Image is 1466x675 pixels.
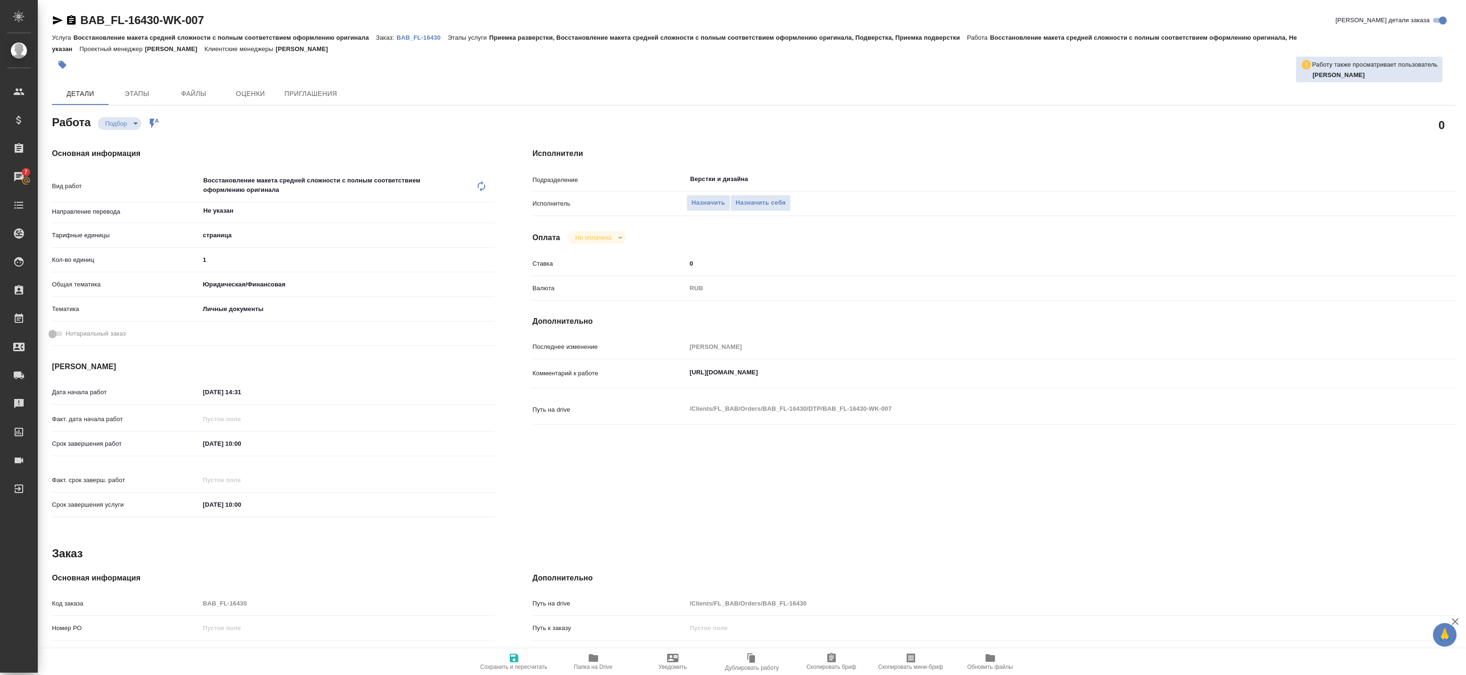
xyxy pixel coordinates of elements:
[480,664,548,670] span: Сохранить и пересчитать
[1312,71,1365,78] b: [PERSON_NAME]
[199,498,282,511] input: ✎ Введи что-нибудь
[532,572,1456,584] h4: Дополнительно
[686,340,1379,354] input: Пустое поле
[806,664,856,670] span: Скопировать бриф
[199,621,495,635] input: Пустое поле
[52,599,199,608] p: Код заказа
[532,148,1456,159] h4: Исполнители
[114,88,160,100] span: Этапы
[205,45,276,52] p: Клиентские менеджеры
[686,401,1379,417] textarea: /Clients/FL_BAB/Orders/BAB_FL-16430/DTP/BAB_FL-16430-WK-007
[199,385,282,399] input: ✎ Введи что-нибудь
[712,649,792,675] button: Дублировать работу
[52,15,63,26] button: Скопировать ссылку для ЯМессенджера
[376,34,396,41] p: Заказ:
[199,227,495,243] div: страница
[18,167,33,177] span: 7
[103,120,130,128] button: Подбор
[532,199,686,208] p: Исполнитель
[951,649,1030,675] button: Обновить файлы
[52,500,199,510] p: Срок завершения услуги
[532,232,560,243] h4: Оплата
[532,623,686,633] p: Путь к заказу
[79,45,145,52] p: Проектный менеджер
[692,198,725,208] span: Назначить
[396,33,447,41] a: BAB_FL-16430
[52,388,199,397] p: Дата начала работ
[686,621,1379,635] input: Пустое поле
[52,648,199,658] p: Вид услуги
[1437,625,1453,645] span: 🙏
[275,45,335,52] p: [PERSON_NAME]
[199,646,495,659] input: Пустое поле
[52,231,199,240] p: Тарифные единицы
[573,234,615,242] button: Не оплачена
[730,195,791,211] button: Назначить себя
[736,198,786,208] span: Назначить себя
[686,195,730,211] button: Назначить
[52,113,91,130] h2: Работа
[1439,117,1445,133] h2: 0
[489,34,967,41] p: Приемка разверстки, Восстановление макета средней сложности с полным соответствием оформлению ори...
[199,412,282,426] input: Пустое поле
[199,597,495,610] input: Пустое поле
[871,649,951,675] button: Скопировать мини-бриф
[199,301,495,317] div: Личные документы
[52,546,83,561] h2: Заказ
[532,316,1456,327] h4: Дополнительно
[967,664,1013,670] span: Обновить файлы
[80,14,204,26] a: BAB_FL-16430-WK-007
[878,664,943,670] span: Скопировать мини-бриф
[396,34,447,41] p: BAB_FL-16430
[52,361,495,372] h4: [PERSON_NAME]
[568,231,626,244] div: Подбор
[792,649,871,675] button: Скопировать бриф
[574,664,613,670] span: Папка на Drive
[52,304,199,314] p: Тематика
[532,259,686,268] p: Ставка
[52,623,199,633] p: Номер РО
[1312,60,1438,69] p: Работу также просматривает пользователь
[1433,623,1457,647] button: 🙏
[532,405,686,415] p: Путь на drive
[686,597,1379,610] input: Пустое поле
[474,649,554,675] button: Сохранить и пересчитать
[52,476,199,485] p: Факт. срок заверш. работ
[532,648,686,658] p: Проекты Smartcat
[686,257,1379,270] input: ✎ Введи что-нибудь
[686,280,1379,296] div: RUB
[967,34,990,41] p: Работа
[659,664,687,670] span: Уведомить
[284,88,337,100] span: Приглашения
[52,280,199,289] p: Общая тематика
[171,88,216,100] span: Файлы
[52,439,199,449] p: Срок завершения работ
[52,182,199,191] p: Вид работ
[52,54,73,75] button: Добавить тэг
[1312,70,1438,80] p: Кучеренко Оксана
[725,665,779,671] span: Дублировать работу
[199,253,495,267] input: ✎ Введи что-нибудь
[228,88,273,100] span: Оценки
[52,34,73,41] p: Услуга
[52,207,199,216] p: Направление перевода
[52,148,495,159] h4: Основная информация
[532,369,686,378] p: Комментарий к работе
[66,15,77,26] button: Скопировать ссылку
[52,572,495,584] h4: Основная информация
[199,437,282,450] input: ✎ Введи что-нибудь
[532,342,686,352] p: Последнее изменение
[66,329,126,338] span: Нотариальный заказ
[1336,16,1430,25] span: [PERSON_NAME] детали заказа
[489,210,491,212] button: Open
[58,88,103,100] span: Детали
[73,34,376,41] p: Восстановление макета средней сложности с полным соответствием оформлению оригинала
[52,415,199,424] p: Факт. дата начала работ
[686,364,1379,381] textarea: [URL][DOMAIN_NAME]
[1373,178,1375,180] button: Open
[448,34,489,41] p: Этапы услуги
[532,175,686,185] p: Подразделение
[145,45,205,52] p: [PERSON_NAME]
[633,649,712,675] button: Уведомить
[98,117,141,130] div: Подбор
